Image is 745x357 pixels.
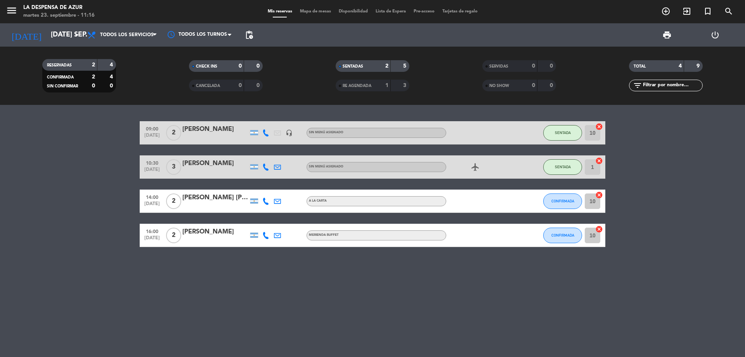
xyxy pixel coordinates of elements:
span: Pre-acceso [410,9,438,14]
span: 2 [166,228,181,243]
span: Mapa de mesas [296,9,335,14]
span: CANCELADA [196,84,220,88]
span: RESERVADAS [47,63,72,67]
span: 2 [166,125,181,141]
i: power_settings_new [710,30,720,40]
span: 16:00 [142,226,162,235]
span: RE AGENDADA [343,84,371,88]
div: [PERSON_NAME] [PERSON_NAME] SCARPONETTI [182,193,248,203]
i: search [724,7,733,16]
strong: 4 [110,74,114,80]
span: Disponibilidad [335,9,372,14]
strong: 2 [92,74,95,80]
span: SENTADA [555,165,571,169]
span: Sin menú asignado [309,165,343,168]
button: menu [6,5,17,19]
div: La Despensa de Azur [23,4,95,12]
span: [DATE] [142,201,162,210]
span: NO SHOW [489,84,509,88]
strong: 1 [385,83,388,88]
span: 10:30 [142,158,162,167]
span: 2 [166,193,181,209]
button: CONFIRMADA [543,228,582,243]
i: airplanemode_active [471,162,480,172]
strong: 0 [92,83,95,89]
i: cancel [595,123,603,131]
strong: 3 [403,83,408,88]
div: [PERSON_NAME] [182,124,248,134]
div: LOG OUT [691,23,739,47]
span: Lista de Espera [372,9,410,14]
strong: 0 [550,83,554,88]
strong: 2 [92,62,95,68]
span: print [662,30,672,40]
button: SENTADA [543,125,582,141]
i: headset_mic [286,129,293,136]
span: CHECK INS [196,64,217,68]
span: [DATE] [142,235,162,244]
span: SERVIDAS [489,64,508,68]
span: 3 [166,159,181,175]
strong: 0 [256,83,261,88]
strong: 0 [110,83,114,89]
span: CONFIRMADA [551,233,574,237]
span: [DATE] [142,167,162,176]
span: SENTADAS [343,64,363,68]
span: SENTADA [555,131,571,135]
button: CONFIRMADA [543,193,582,209]
i: cancel [595,225,603,233]
i: menu [6,5,17,16]
i: cancel [595,191,603,199]
span: [DATE] [142,133,162,142]
strong: 0 [239,63,242,69]
div: [PERSON_NAME] [182,227,248,237]
strong: 5 [403,63,408,69]
strong: 0 [532,83,535,88]
span: Mis reservas [264,9,296,14]
span: SIN CONFIRMAR [47,84,78,88]
strong: 4 [110,62,114,68]
i: filter_list [633,81,642,90]
strong: 9 [696,63,701,69]
span: Merienda Buffet [309,233,339,237]
span: CONFIRMADA [551,199,574,203]
strong: 2 [385,63,388,69]
span: Tarjetas de regalo [438,9,482,14]
strong: 4 [679,63,682,69]
div: martes 23. septiembre - 11:16 [23,12,95,19]
i: [DATE] [6,26,47,44]
i: cancel [595,157,603,165]
span: 14:00 [142,192,162,201]
span: CONFIRMADA [47,75,74,79]
strong: 0 [550,63,554,69]
span: Sin menú asignado [309,131,343,134]
button: SENTADA [543,159,582,175]
i: add_circle_outline [661,7,670,16]
strong: 0 [256,63,261,69]
span: TOTAL [634,64,646,68]
strong: 0 [532,63,535,69]
i: turned_in_not [703,7,712,16]
span: pending_actions [244,30,254,40]
span: A LA CARTA [309,199,327,202]
strong: 0 [239,83,242,88]
input: Filtrar por nombre... [642,81,702,90]
span: Todos los servicios [100,32,154,38]
span: 09:00 [142,124,162,133]
i: exit_to_app [682,7,691,16]
i: arrow_drop_down [72,30,81,40]
div: [PERSON_NAME] [182,158,248,169]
